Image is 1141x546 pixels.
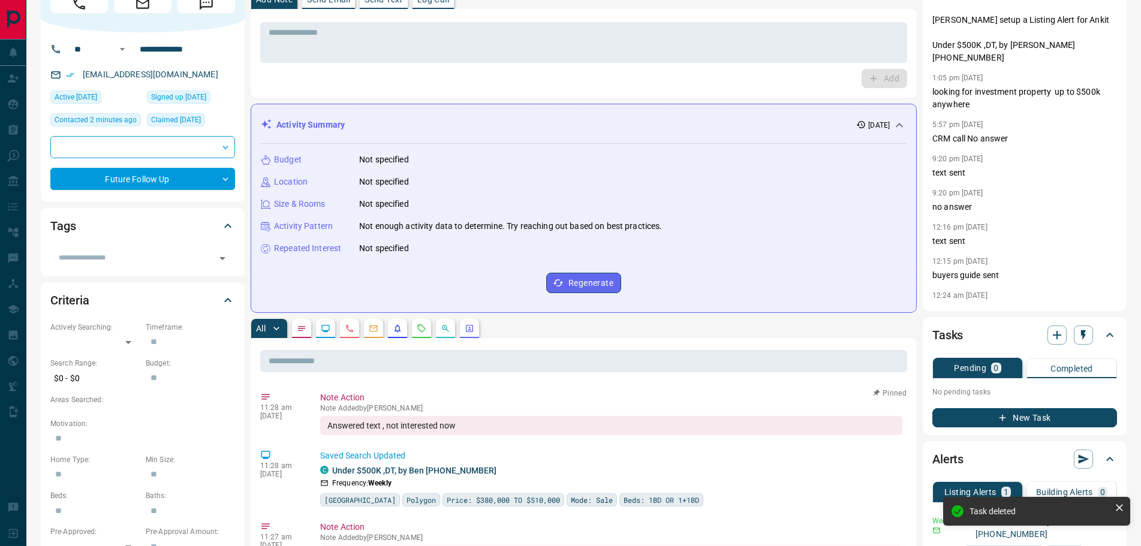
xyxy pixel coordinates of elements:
[359,153,409,166] p: Not specified
[274,153,302,166] p: Budget
[115,42,130,56] button: Open
[50,113,141,130] div: Tue Aug 12 2025
[932,515,956,526] p: Weekly
[274,198,326,210] p: Size & Rooms
[50,286,235,315] div: Criteria
[147,113,235,130] div: Mon Jun 30 2025
[932,74,983,82] p: 1:05 pm [DATE]
[447,494,560,506] span: Price: $380,000 TO $510,000
[146,526,235,537] p: Pre-Approval Amount:
[55,91,97,103] span: Active [DATE]
[297,324,306,333] svg: Notes
[932,445,1117,473] div: Alerts
[146,454,235,465] p: Min Size:
[970,506,1110,516] div: Task deleted
[274,242,341,255] p: Repeated Interest
[932,189,983,197] p: 9:20 pm [DATE]
[214,250,231,267] button: Open
[368,479,392,487] strong: Weekly
[50,291,89,310] h2: Criteria
[83,70,218,79] a: [EMAIL_ADDRESS][DOMAIN_NAME]
[50,168,235,190] div: Future Follow Up
[359,176,409,188] p: Not specified
[261,114,907,136] div: Activity Summary[DATE]
[932,132,1117,145] p: CRM call No answer
[147,91,235,107] div: Sun Jun 29 2025
[1100,488,1105,496] p: 0
[932,257,988,266] p: 12:15 pm [DATE]
[260,533,302,541] p: 11:27 am
[332,466,496,475] a: Under $500K ,DT, by Ben [PHONE_NUMBER]
[50,526,140,537] p: Pre-Approved:
[320,521,902,533] p: Note Action
[345,324,354,333] svg: Calls
[624,494,699,506] span: Beds: 1BD OR 1+1BD
[50,418,235,429] p: Motivation:
[320,404,902,412] p: Note Added by [PERSON_NAME]
[50,369,140,388] p: $0 - $0
[50,212,235,240] div: Tags
[393,324,402,333] svg: Listing Alerts
[932,450,964,469] h2: Alerts
[994,364,998,372] p: 0
[465,324,474,333] svg: Agent Actions
[50,490,140,501] p: Beds:
[151,114,201,126] span: Claimed [DATE]
[66,71,74,79] svg: Email Verified
[320,391,902,404] p: Note Action
[932,526,941,535] svg: Email
[50,322,140,333] p: Actively Searching:
[944,488,997,496] p: Listing Alerts
[260,403,302,412] p: 11:28 am
[932,223,988,231] p: 12:16 pm [DATE]
[359,220,663,233] p: Not enough activity data to determine. Try reaching out based on best practices.
[260,412,302,420] p: [DATE]
[1050,364,1093,373] p: Completed
[954,364,986,372] p: Pending
[932,325,963,345] h2: Tasks
[321,324,330,333] svg: Lead Browsing Activity
[260,461,302,470] p: 11:28 am
[50,358,140,369] p: Search Range:
[932,155,983,163] p: 9:20 pm [DATE]
[932,291,988,300] p: 12:24 am [DATE]
[320,416,902,435] div: Answered text , not interested now
[868,120,890,131] p: [DATE]
[146,358,235,369] p: Budget:
[320,466,329,474] div: condos.ca
[50,394,235,405] p: Areas Searched:
[932,269,1117,282] p: buyers guide sent
[274,176,308,188] p: Location
[146,490,235,501] p: Baths:
[441,324,450,333] svg: Opportunities
[320,450,902,462] p: Saved Search Updated
[932,408,1117,427] button: New Task
[260,470,302,478] p: [DATE]
[55,114,137,126] span: Contacted 2 minutes ago
[932,167,1117,179] p: text sent
[369,324,378,333] svg: Emails
[571,494,613,506] span: Mode: Sale
[932,383,1117,401] p: No pending tasks
[407,494,436,506] span: Polygon
[872,388,907,399] button: Pinned
[932,201,1117,213] p: no answer
[932,120,983,129] p: 5:57 pm [DATE]
[146,322,235,333] p: Timeframe:
[50,91,141,107] div: Tue Jul 01 2025
[546,273,621,293] button: Regenerate
[932,86,1117,111] p: looking for investment property up to $500k anywhere
[359,242,409,255] p: Not specified
[932,321,1117,349] div: Tasks
[932,235,1117,248] p: text sent
[359,198,409,210] p: Not specified
[1004,488,1008,496] p: 1
[320,533,902,542] p: Note Added by [PERSON_NAME]
[417,324,426,333] svg: Requests
[50,454,140,465] p: Home Type:
[332,478,392,488] p: Frequency:
[256,324,266,333] p: All
[151,91,206,103] span: Signed up [DATE]
[50,216,76,236] h2: Tags
[274,220,333,233] p: Activity Pattern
